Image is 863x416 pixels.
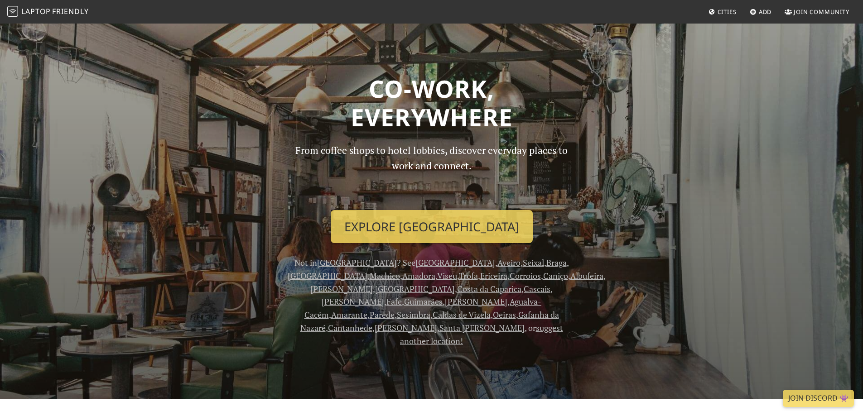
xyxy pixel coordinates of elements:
[7,6,18,17] img: LaptopFriendly
[288,143,576,203] p: From coffee shops to hotel lobbies, discover everyday places to work and connect.
[705,4,740,20] a: Cities
[493,309,516,320] a: Oeiras
[546,257,567,268] a: Braga
[783,390,854,407] a: Join Discord 👾
[524,283,550,294] a: Cascais
[459,270,478,281] a: Trofa
[375,283,455,294] a: [GEOGRAPHIC_DATA]
[138,74,725,132] h1: Co-work, Everywhere
[288,270,367,281] a: [GEOGRAPHIC_DATA]
[322,296,384,307] a: [PERSON_NAME]
[497,257,521,268] a: Aveiro
[480,270,507,281] a: Ericeira
[52,6,88,16] span: Friendly
[746,4,776,20] a: Add
[570,270,603,281] a: Albufeira
[433,309,491,320] a: Caldas de Vizela
[759,8,772,16] span: Add
[386,296,402,307] a: Fafe
[397,309,430,320] a: Sesimbra
[794,8,849,16] span: Join Community
[7,4,89,20] a: LaptopFriendly LaptopFriendly
[445,296,507,307] a: [PERSON_NAME]
[375,322,437,333] a: [PERSON_NAME]
[331,309,367,320] a: Amarante
[510,270,541,281] a: Corroios
[400,322,563,346] a: suggest another location!
[718,8,737,16] span: Cities
[437,270,457,281] a: Viseu
[543,270,568,281] a: Caniço
[310,283,373,294] a: [PERSON_NAME]
[370,309,395,320] a: Parede
[370,270,400,281] a: Machico
[523,257,544,268] a: Seixal
[300,309,559,333] a: Gafanha da Nazaré
[415,257,495,268] a: [GEOGRAPHIC_DATA]
[317,257,397,268] a: [GEOGRAPHIC_DATA]
[404,296,443,307] a: Guimarães
[781,4,853,20] a: Join Community
[457,283,521,294] a: Costa da Caparica
[439,322,525,333] a: Santa [PERSON_NAME]
[331,210,533,244] a: Explore [GEOGRAPHIC_DATA]
[288,257,606,346] span: Not in ? See , , , , , , , , , , , , , , , , , , , , , , , , , , , , , , , or
[21,6,51,16] span: Laptop
[328,322,372,333] a: Cantanhede
[402,270,435,281] a: Amadora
